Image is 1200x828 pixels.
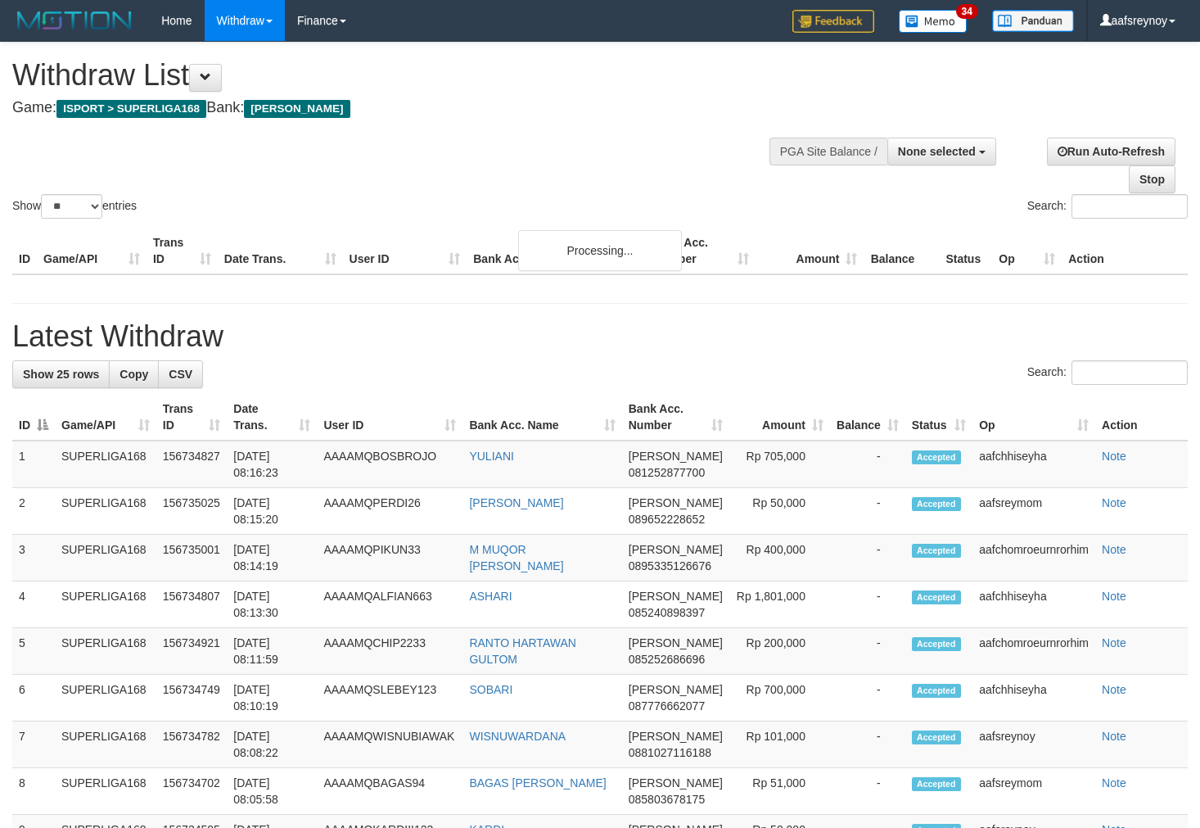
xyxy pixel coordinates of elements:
td: - [830,768,905,815]
span: Accepted [912,684,961,698]
th: Trans ID [147,228,218,274]
td: SUPERLIGA168 [55,628,156,675]
input: Search: [1071,360,1188,385]
td: Rp 200,000 [729,628,830,675]
h1: Latest Withdraw [12,320,1188,353]
td: 1 [12,441,55,488]
span: Accepted [912,777,961,791]
td: SUPERLIGA168 [55,441,156,488]
td: AAAAMQBOSBROJO [317,441,462,488]
td: SUPERLIGA168 [55,722,156,768]
td: 156735001 [156,535,228,581]
td: Rp 1,801,000 [729,581,830,628]
td: 5 [12,628,55,675]
a: Note [1102,636,1126,649]
td: - [830,441,905,488]
a: SOBARI [469,683,512,696]
td: 156734921 [156,628,228,675]
span: 34 [956,4,978,19]
label: Search: [1027,194,1188,219]
a: Note [1102,730,1126,743]
h4: Game: Bank: [12,100,783,116]
td: 8 [12,768,55,815]
span: Copy 085240898397 to clipboard [629,606,705,619]
a: Note [1102,776,1126,790]
td: SUPERLIGA168 [55,488,156,535]
th: Amount: activate to sort column ascending [729,394,830,441]
a: Note [1102,496,1126,509]
td: aafsreymom [972,768,1095,815]
td: 156735025 [156,488,228,535]
th: Action [1095,394,1188,441]
a: BAGAS [PERSON_NAME] [469,776,606,790]
td: aafsreymom [972,488,1095,535]
th: Status: activate to sort column ascending [905,394,972,441]
span: Accepted [912,731,961,744]
th: Balance [864,228,939,274]
td: - [830,722,905,768]
th: Bank Acc. Number: activate to sort column ascending [622,394,729,441]
a: Stop [1129,165,1175,193]
td: AAAAMQPIKUN33 [317,535,462,581]
span: Accepted [912,544,961,558]
a: Note [1102,543,1126,556]
div: Processing... [518,230,682,271]
span: [PERSON_NAME] [629,590,723,603]
span: [PERSON_NAME] [629,636,723,649]
span: ISPORT > SUPERLIGA168 [56,100,206,118]
a: [PERSON_NAME] [469,496,563,509]
label: Show entries [12,194,137,219]
th: Bank Acc. Name: activate to sort column ascending [462,394,621,441]
th: Action [1062,228,1188,274]
td: aafsreynoy [972,722,1095,768]
h1: Withdraw List [12,59,783,92]
span: Copy 089652228652 to clipboard [629,513,705,526]
th: Amount [756,228,864,274]
th: Date Trans.: activate to sort column ascending [227,394,317,441]
td: aafchhiseyha [972,675,1095,722]
span: Accepted [912,590,961,604]
td: Rp 400,000 [729,535,830,581]
td: AAAAMQWISNUBIAWAK [317,722,462,768]
td: [DATE] 08:05:58 [227,768,317,815]
td: AAAAMQCHIP2233 [317,628,462,675]
td: [DATE] 08:16:23 [227,441,317,488]
td: 2 [12,488,55,535]
span: [PERSON_NAME] [244,100,350,118]
td: 156734807 [156,581,228,628]
td: AAAAMQBAGAS94 [317,768,462,815]
a: Note [1102,683,1126,696]
td: SUPERLIGA168 [55,768,156,815]
td: - [830,535,905,581]
th: User ID [343,228,467,274]
button: None selected [887,138,996,165]
td: - [830,581,905,628]
span: [PERSON_NAME] [629,683,723,696]
span: Copy 085803678175 to clipboard [629,793,705,806]
span: Copy 0881027116188 to clipboard [629,746,711,759]
td: AAAAMQSLEBEY123 [317,675,462,722]
td: - [830,675,905,722]
a: Show 25 rows [12,360,110,388]
img: panduan.png [992,10,1074,32]
th: Balance: activate to sort column ascending [830,394,905,441]
img: MOTION_logo.png [12,8,137,33]
td: [DATE] 08:08:22 [227,722,317,768]
th: ID [12,228,37,274]
span: [PERSON_NAME] [629,543,723,556]
td: 3 [12,535,55,581]
td: SUPERLIGA168 [55,675,156,722]
img: Button%20Memo.svg [899,10,968,33]
span: Copy 081252877700 to clipboard [629,466,705,479]
td: [DATE] 08:15:20 [227,488,317,535]
td: [DATE] 08:10:19 [227,675,317,722]
a: RANTO HARTAWAN GULTOM [469,636,575,666]
span: Accepted [912,637,961,651]
th: Op [992,228,1062,274]
td: [DATE] 08:11:59 [227,628,317,675]
td: Rp 705,000 [729,441,830,488]
a: YULIANI [469,450,513,463]
td: Rp 101,000 [729,722,830,768]
a: M MUQOR [PERSON_NAME] [469,543,563,572]
span: [PERSON_NAME] [629,450,723,463]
